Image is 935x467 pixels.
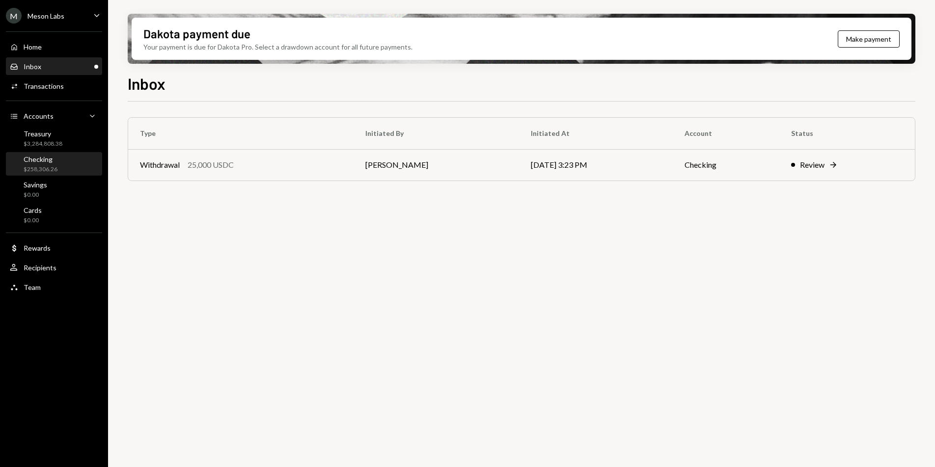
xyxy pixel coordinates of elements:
div: Accounts [24,112,54,120]
div: Home [24,43,42,51]
div: Recipients [24,263,56,272]
div: Dakota payment due [143,26,250,42]
td: Checking [673,149,779,181]
div: Your payment is due for Dakota Pro. Select a drawdown account for all future payments. [143,42,412,52]
td: [DATE] 3:23 PM [519,149,673,181]
div: Checking [24,155,57,163]
th: Status [779,118,915,149]
div: Review [800,159,825,171]
div: M [6,8,22,24]
div: $3,284,808.38 [24,140,62,148]
th: Type [128,118,354,149]
a: Checking$258,306.26 [6,152,102,176]
a: Savings$0.00 [6,178,102,201]
a: Cards$0.00 [6,203,102,227]
a: Inbox [6,57,102,75]
th: Initiated At [519,118,673,149]
div: $0.00 [24,216,42,225]
div: 25,000 USDC [188,159,234,171]
div: Treasury [24,130,62,138]
div: Withdrawal [140,159,180,171]
div: $258,306.26 [24,165,57,174]
div: Team [24,283,41,291]
a: Home [6,38,102,55]
th: Account [673,118,779,149]
div: Inbox [24,62,41,71]
div: Meson Labs [27,12,64,20]
div: Rewards [24,244,51,252]
h1: Inbox [128,74,165,93]
a: Recipients [6,259,102,276]
a: Team [6,278,102,296]
th: Initiated By [354,118,520,149]
a: Rewards [6,239,102,257]
a: Accounts [6,107,102,125]
a: Transactions [6,77,102,95]
button: Make payment [838,30,900,48]
div: $0.00 [24,191,47,199]
div: Savings [24,181,47,189]
div: Transactions [24,82,64,90]
div: Cards [24,206,42,214]
a: Treasury$3,284,808.38 [6,127,102,150]
td: [PERSON_NAME] [354,149,520,181]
